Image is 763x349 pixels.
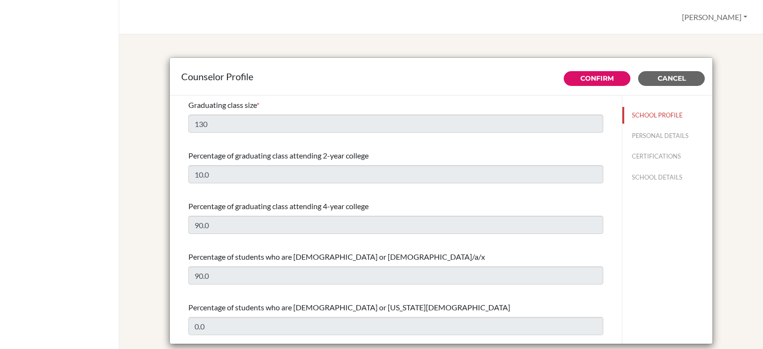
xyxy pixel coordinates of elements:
[188,201,369,211] span: Percentage of graduating class attending 4-year college
[188,100,257,109] span: Graduating class size
[678,8,752,26] button: [PERSON_NAME]
[622,107,712,124] button: SCHOOL PROFILE
[622,169,712,186] button: SCHOOL DETAILS
[622,148,712,165] button: CERTIFICATIONS
[622,127,712,144] button: PERSONAL DETAILS
[188,252,485,261] span: Percentage of students who are [DEMOGRAPHIC_DATA] or [DEMOGRAPHIC_DATA]/a/x
[188,151,369,160] span: Percentage of graduating class attending 2-year college
[188,303,510,312] span: Percentage of students who are [DEMOGRAPHIC_DATA] or [US_STATE][DEMOGRAPHIC_DATA]
[181,69,701,84] div: Counselor Profile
